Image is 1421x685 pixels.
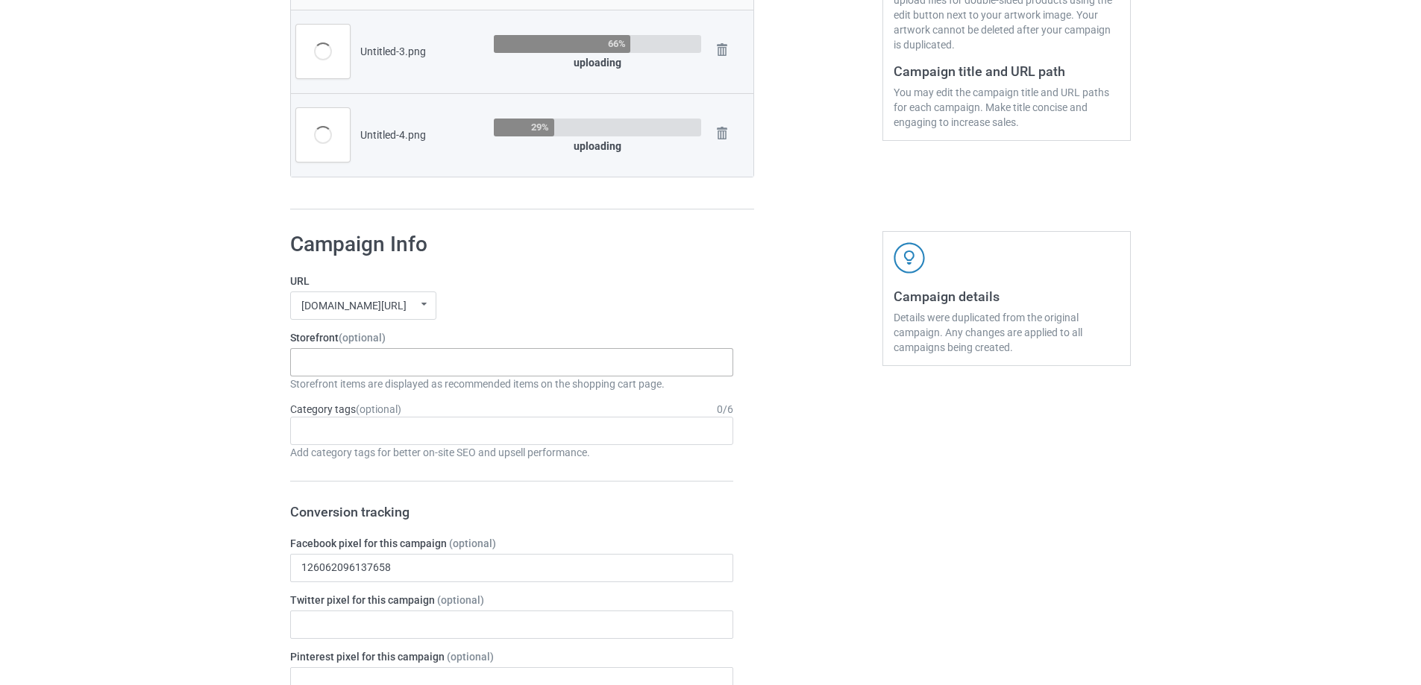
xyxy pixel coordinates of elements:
span: (optional) [356,403,401,415]
h3: Campaign details [894,288,1120,305]
h3: Campaign title and URL path [894,63,1120,80]
div: [DOMAIN_NAME][URL] [301,300,407,311]
img: svg+xml;base64,PD94bWwgdmVyc2lvbj0iMS4wIiBlbmNvZGluZz0iVVRGLTgiPz4KPHN2ZyB3aWR0aD0iMjhweCIgaGVpZ2... [712,40,733,60]
img: svg+xml;base64,PD94bWwgdmVyc2lvbj0iMS4wIiBlbmNvZGluZz0iVVRGLTgiPz4KPHN2ZyB3aWR0aD0iMjhweCIgaGVpZ2... [712,123,733,144]
div: 66% [608,39,626,48]
label: Facebook pixel for this campaign [290,536,733,551]
div: Untitled-3.png [360,44,483,59]
span: (optional) [339,332,386,344]
span: (optional) [437,594,484,606]
div: Add category tags for better on-site SEO and upsell performance. [290,445,733,460]
span: (optional) [449,537,496,549]
img: svg+xml;base64,PD94bWwgdmVyc2lvbj0iMS4wIiBlbmNvZGluZz0iVVRGLTgiPz4KPHN2ZyB3aWR0aD0iNDJweCIgaGVpZ2... [894,242,925,274]
div: uploading [494,139,701,154]
h1: Campaign Info [290,231,733,258]
label: Category tags [290,402,401,417]
div: Untitled-4.png [360,127,483,142]
h3: Conversion tracking [290,503,733,520]
label: Twitter pixel for this campaign [290,593,733,607]
div: 29% [531,122,549,132]
div: 0 / 6 [717,402,733,417]
span: (optional) [447,651,494,663]
label: URL [290,274,733,288]
div: You may edit the campaign title and URL paths for each campaign. Make title concise and engaging ... [894,85,1120,130]
div: Storefront items are displayed as recommended items on the shopping cart page. [290,376,733,391]
label: Storefront [290,330,733,345]
div: uploading [494,55,701,70]
label: Pinterest pixel for this campaign [290,649,733,664]
div: Details were duplicated from the original campaign. Any changes are applied to all campaigns bein... [894,310,1120,355]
